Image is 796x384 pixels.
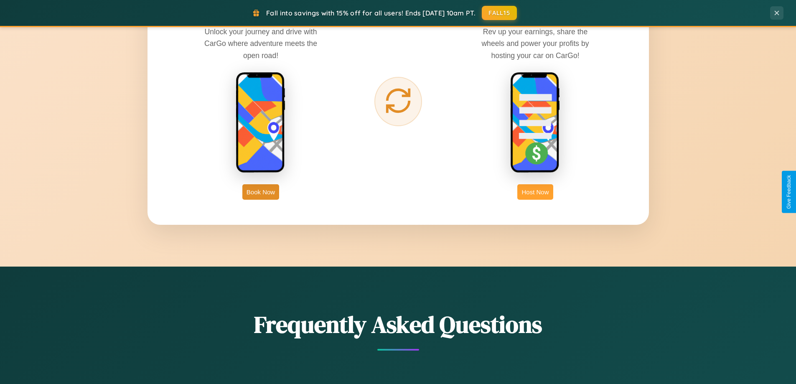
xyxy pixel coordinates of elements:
button: Host Now [517,184,553,200]
img: rent phone [236,72,286,174]
div: Give Feedback [786,175,792,209]
img: host phone [510,72,560,174]
span: Fall into savings with 15% off for all users! Ends [DATE] 10am PT. [266,9,476,17]
button: FALL15 [482,6,517,20]
button: Book Now [242,184,279,200]
p: Unlock your journey and drive with CarGo where adventure meets the open road! [198,26,323,61]
h2: Frequently Asked Questions [148,308,649,341]
p: Rev up your earnings, share the wheels and power your profits by hosting your car on CarGo! [473,26,598,61]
